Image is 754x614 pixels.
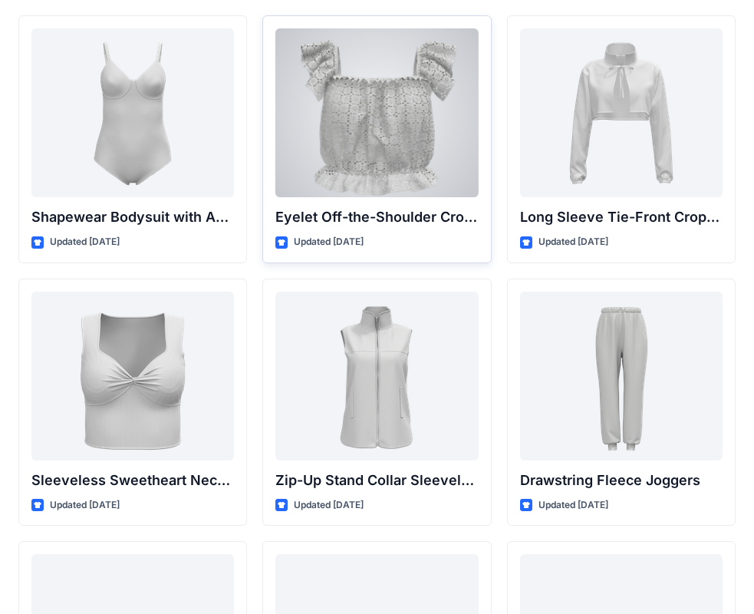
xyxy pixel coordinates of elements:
[294,497,364,513] p: Updated [DATE]
[31,206,234,228] p: Shapewear Bodysuit with Adjustable Straps
[31,470,234,491] p: Sleeveless Sweetheart Neck Twist-Front Crop Top
[50,234,120,250] p: Updated [DATE]
[275,28,478,197] a: Eyelet Off-the-Shoulder Crop Top with Ruffle Straps
[520,28,723,197] a: Long Sleeve Tie-Front Cropped Shrug
[520,206,723,228] p: Long Sleeve Tie-Front Cropped Shrug
[275,292,478,460] a: Zip-Up Stand Collar Sleeveless Vest
[50,497,120,513] p: Updated [DATE]
[31,28,234,197] a: Shapewear Bodysuit with Adjustable Straps
[520,470,723,491] p: Drawstring Fleece Joggers
[538,234,608,250] p: Updated [DATE]
[294,234,364,250] p: Updated [DATE]
[538,497,608,513] p: Updated [DATE]
[520,292,723,460] a: Drawstring Fleece Joggers
[275,470,478,491] p: Zip-Up Stand Collar Sleeveless Vest
[275,206,478,228] p: Eyelet Off-the-Shoulder Crop Top with Ruffle Straps
[31,292,234,460] a: Sleeveless Sweetheart Neck Twist-Front Crop Top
